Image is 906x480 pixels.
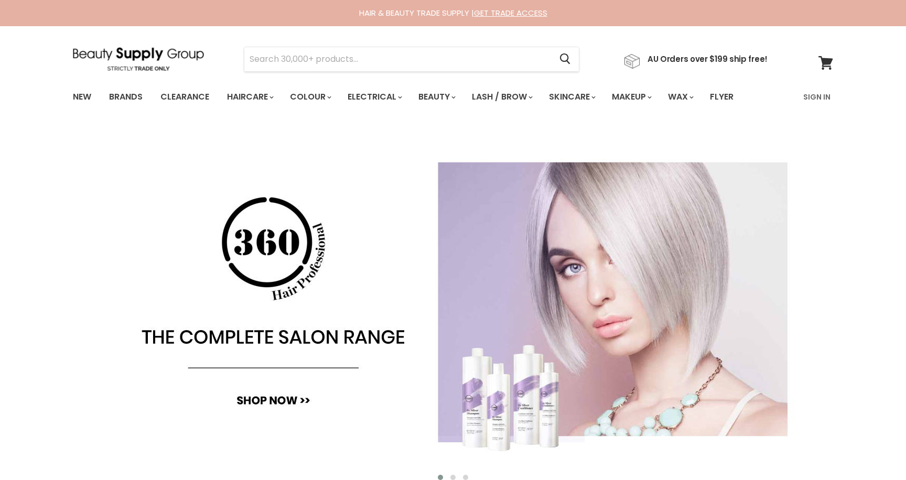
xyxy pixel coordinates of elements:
iframe: Gorgias live chat messenger [854,431,896,470]
a: Skincare [541,86,602,108]
a: Lash / Brow [464,86,539,108]
a: Colour [282,86,338,108]
ul: Main menu [65,82,769,112]
div: HAIR & BEAUTY TRADE SUPPLY | [60,8,846,18]
a: Sign In [797,86,837,108]
a: Clearance [153,86,217,108]
a: Brands [101,86,150,108]
a: Haircare [219,86,280,108]
a: Flyer [702,86,741,108]
button: Search [551,47,579,71]
input: Search [244,47,551,71]
nav: Main [60,82,846,112]
a: Wax [660,86,700,108]
a: Beauty [411,86,462,108]
form: Product [244,47,579,72]
a: GET TRADE ACCESS [474,7,547,18]
a: Electrical [340,86,408,108]
a: New [65,86,99,108]
a: Makeup [604,86,658,108]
